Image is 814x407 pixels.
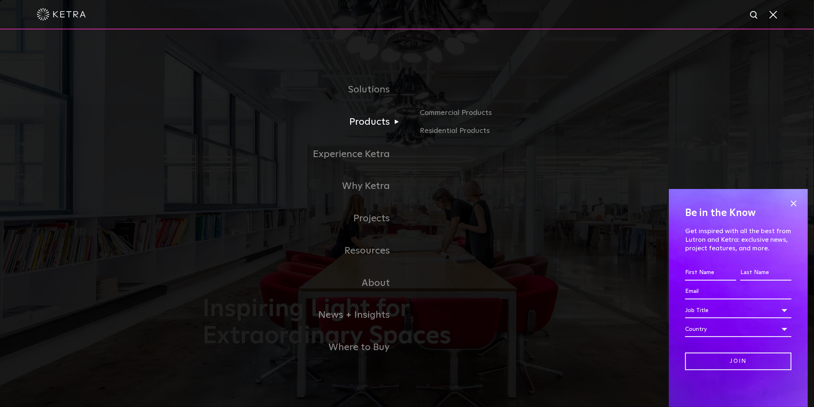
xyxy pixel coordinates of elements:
[420,107,612,125] a: Commercial Products
[202,202,407,235] a: Projects
[202,331,407,364] a: Where to Buy
[685,303,792,318] div: Job Title
[685,284,792,299] input: Email
[740,265,792,281] input: Last Name
[202,299,407,331] a: News + Insights
[685,205,792,221] h4: Be in the Know
[202,106,407,138] a: Products
[37,8,86,20] img: ketra-logo-2019-white
[420,125,612,137] a: Residential Products
[202,235,407,267] a: Resources
[685,265,736,281] input: First Name
[202,74,612,364] div: Navigation Menu
[685,322,792,337] div: Country
[202,267,407,299] a: About
[685,353,792,370] input: Join
[202,138,407,171] a: Experience Ketra
[685,227,792,252] p: Get inspired with all the best from Lutron and Ketra: exclusive news, project features, and more.
[202,170,407,202] a: Why Ketra
[749,10,760,20] img: search icon
[202,74,407,106] a: Solutions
